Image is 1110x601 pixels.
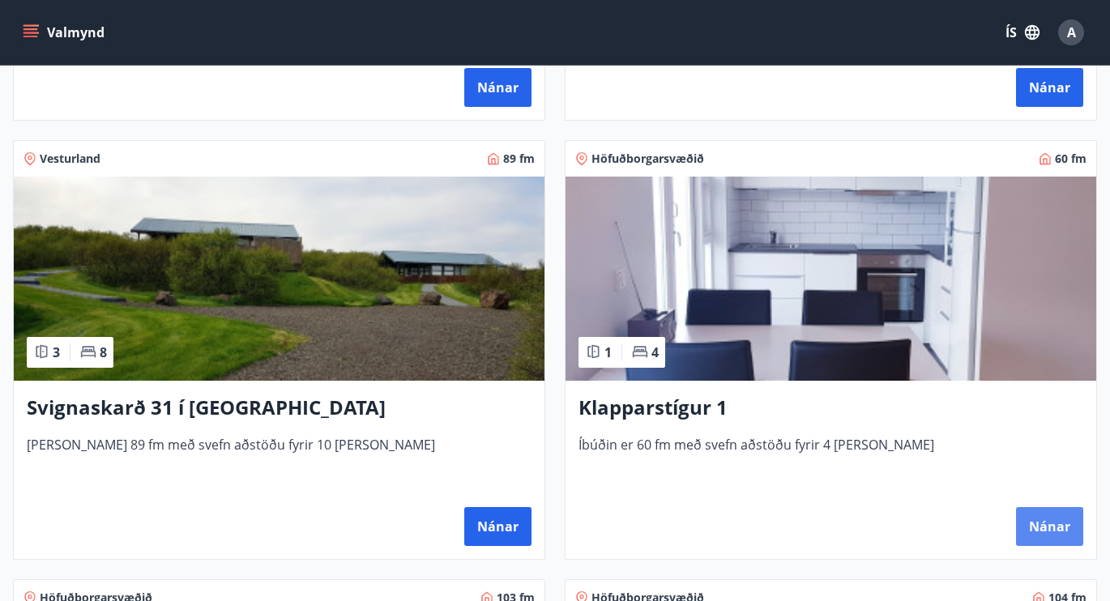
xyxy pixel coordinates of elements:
[27,436,532,489] span: [PERSON_NAME] 89 fm með svefn aðstöðu fyrir 10 [PERSON_NAME]
[1052,13,1091,52] button: A
[27,394,532,423] h3: Svignaskarð 31 í [GEOGRAPHIC_DATA]
[14,177,544,381] img: Paella dish
[53,343,60,361] span: 3
[40,151,100,167] span: Vesturland
[503,151,535,167] span: 89 fm
[651,343,659,361] span: 4
[100,343,107,361] span: 8
[1055,151,1087,167] span: 60 fm
[997,18,1048,47] button: ÍS
[464,68,532,107] button: Nánar
[464,507,532,546] button: Nánar
[566,177,1096,381] img: Paella dish
[578,394,1083,423] h3: Klapparstígur 1
[591,151,704,167] span: Höfuðborgarsvæðið
[1016,507,1083,546] button: Nánar
[604,343,612,361] span: 1
[578,436,1083,489] span: Íbúðin er 60 fm með svefn aðstöðu fyrir 4 [PERSON_NAME]
[19,18,111,47] button: menu
[1067,23,1076,41] span: A
[1016,68,1083,107] button: Nánar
